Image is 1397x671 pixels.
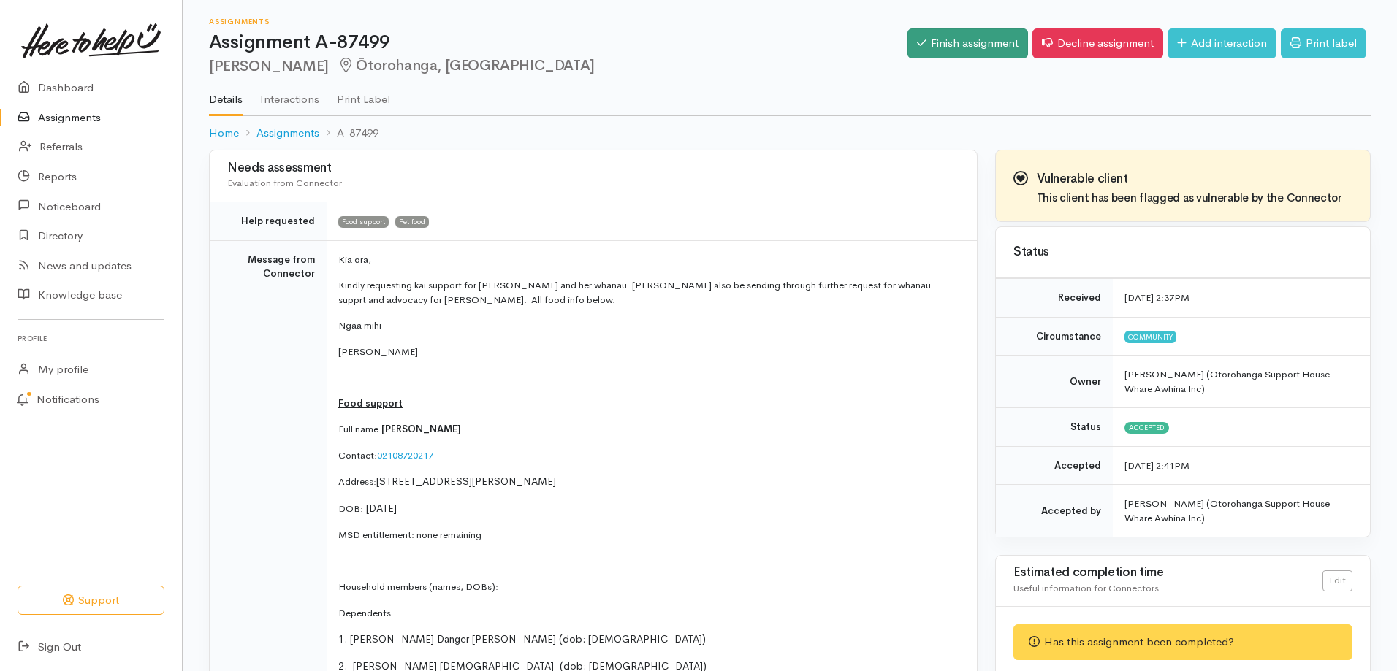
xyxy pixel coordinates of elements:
h6: Assignments [209,18,907,26]
p: Ngaa mihi [338,318,959,333]
span: Useful information for Connectors [1013,582,1159,594]
h2: [PERSON_NAME] [209,58,907,74]
a: Home [209,125,239,142]
span: Pet food [395,216,429,228]
span: [DATE] [366,502,397,515]
p: Household members (names, DOBs): [338,580,959,594]
span: Accepted [1124,422,1169,434]
h3: Estimated completion time [1013,566,1322,580]
p: Kia ora, [338,253,959,267]
a: 02108720217 [377,449,433,461]
a: Edit [1322,570,1352,591]
p: DOB: [338,501,959,516]
td: Owner [996,356,1113,408]
td: Received [996,279,1113,318]
h3: Vulnerable client [1037,172,1342,186]
h3: Status [1013,245,1352,259]
button: Support [18,586,164,616]
h3: Needs assessment [227,161,959,175]
a: Finish assignment [907,28,1028,58]
a: Decline assignment [1032,28,1163,58]
td: Accepted [996,446,1113,485]
td: Circumstance [996,317,1113,356]
nav: breadcrumb [209,116,1371,150]
span: Ōtorohanga, [GEOGRAPHIC_DATA] [338,56,595,74]
time: [DATE] 2:37PM [1124,291,1189,304]
td: [PERSON_NAME] (Otorohanga Support House Whare Awhina Inc) [1113,485,1370,537]
p: Address: [338,474,959,489]
p: Dependents: [338,606,959,621]
a: Details [209,74,243,116]
a: Interactions [260,74,319,115]
a: Print label [1281,28,1366,58]
a: Print Label [337,74,390,115]
td: Accepted by [996,485,1113,537]
p: MSD entitlement: none remaining [338,528,959,542]
td: Help requested [210,202,327,241]
p: Kindly requesting kai support for [PERSON_NAME] and her whanau. [PERSON_NAME] also be sending thr... [338,278,959,307]
div: Has this assignment been completed? [1013,624,1352,660]
h1: Assignment A-87499 [209,32,907,53]
span: Food support [338,216,389,228]
time: [DATE] 2:41PM [1124,459,1189,472]
span: 1. [PERSON_NAME] Danger [PERSON_NAME] (dob: [DEMOGRAPHIC_DATA]) [338,632,706,645]
span: Evaluation from Connector [227,177,342,189]
span: [STREET_ADDRESS][PERSON_NAME] [376,475,556,488]
p: Full name: [338,422,959,437]
h4: This client has been flagged as vulnerable by the Connector [1037,192,1342,204]
a: Assignments [256,125,319,142]
span: Food support [338,397,403,410]
a: Add interaction [1168,28,1276,58]
span: Community [1124,331,1176,342]
h6: Profile [18,329,164,348]
p: [PERSON_NAME] [338,345,959,359]
li: A-87499 [319,125,378,142]
p: Contact: [338,448,959,463]
span: [PERSON_NAME] (Otorohanga Support House Whare Awhina Inc) [1124,368,1330,395]
span: [PERSON_NAME] [381,423,461,435]
td: Status [996,408,1113,447]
